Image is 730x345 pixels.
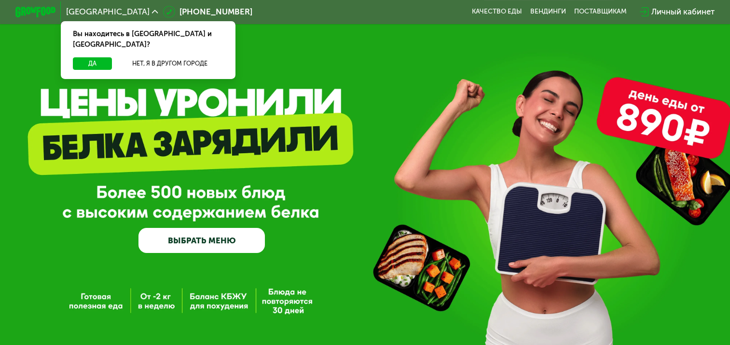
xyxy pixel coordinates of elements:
a: Вендинги [530,8,566,16]
button: Нет, я в другом городе [116,57,223,69]
span: [GEOGRAPHIC_DATA] [66,8,150,16]
div: поставщикам [574,8,627,16]
div: Вы находитесь в [GEOGRAPHIC_DATA] и [GEOGRAPHIC_DATA]? [61,21,235,58]
div: Личный кабинет [651,6,715,18]
a: [PHONE_NUMBER] [163,6,252,18]
a: ВЫБРАТЬ МЕНЮ [138,228,265,253]
a: Качество еды [472,8,522,16]
button: Да [73,57,112,69]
